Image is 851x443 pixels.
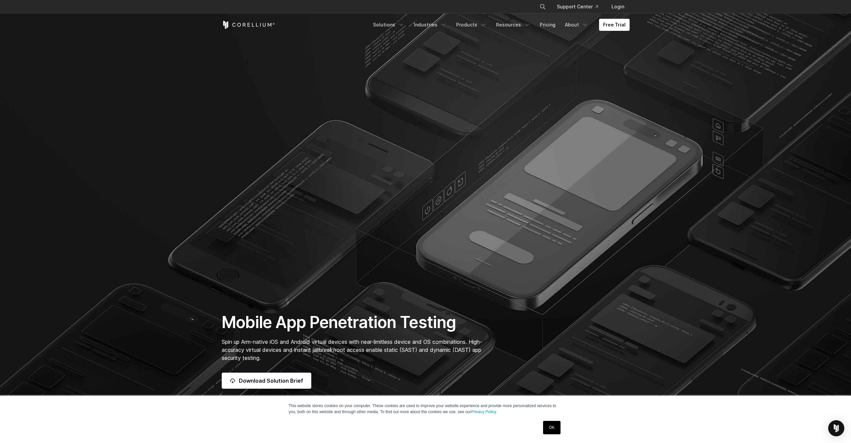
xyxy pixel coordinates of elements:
[599,19,630,31] a: Free Trial
[222,312,489,332] h1: Mobile App Penetration Testing
[828,420,844,436] div: Open Intercom Messenger
[536,19,560,31] a: Pricing
[222,373,311,389] a: Download Solution Brief
[531,1,630,13] div: Navigation Menu
[452,19,491,31] a: Products
[471,409,497,414] a: Privacy Policy.
[410,19,451,31] a: Industries
[222,21,275,29] a: Corellium Home
[239,377,303,385] span: Download Solution Brief
[537,1,549,13] button: Search
[543,421,560,434] a: OK
[551,1,603,13] a: Support Center
[222,338,482,361] span: Spin up Arm-native iOS and Android virtual devices with near-limitless device and OS combinations...
[289,403,563,415] p: This website stores cookies on your computer. These cookies are used to improve your website expe...
[369,19,409,31] a: Solutions
[561,19,592,31] a: About
[492,19,534,31] a: Resources
[606,1,630,13] a: Login
[369,19,630,31] div: Navigation Menu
